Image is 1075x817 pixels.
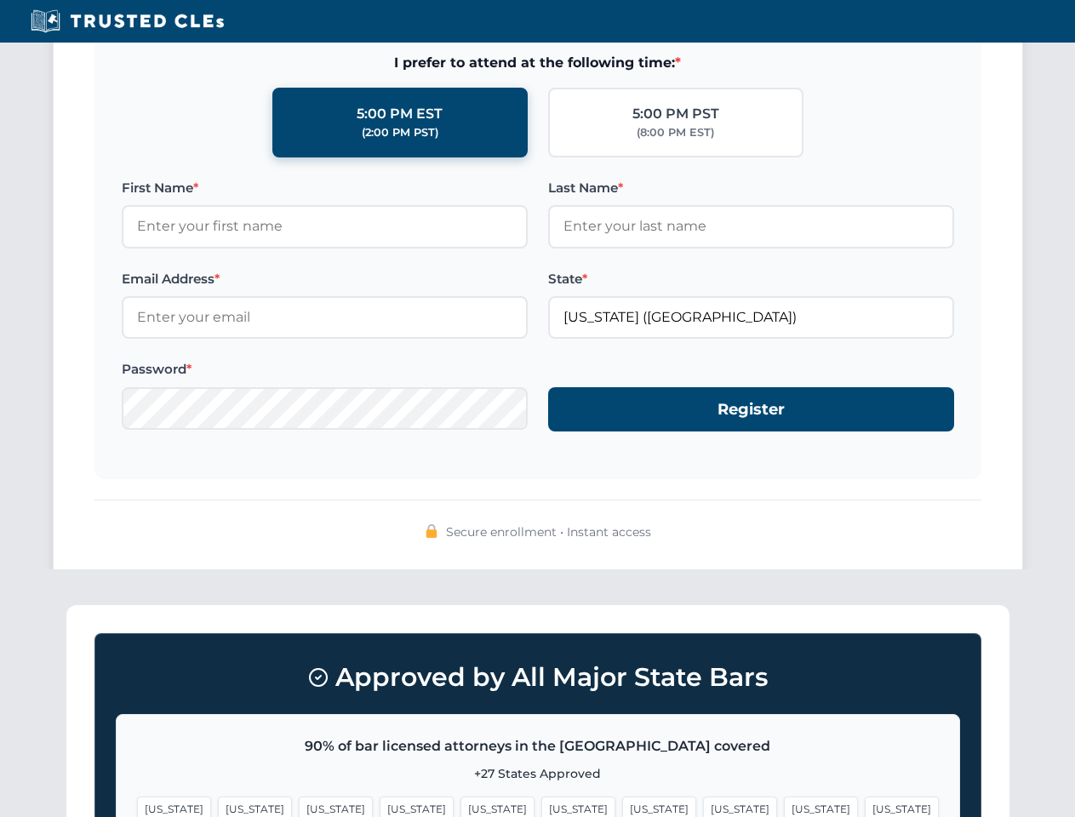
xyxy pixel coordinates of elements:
[122,359,528,380] label: Password
[122,269,528,289] label: Email Address
[122,178,528,198] label: First Name
[548,178,954,198] label: Last Name
[122,205,528,248] input: Enter your first name
[548,269,954,289] label: State
[122,52,954,74] span: I prefer to attend at the following time:
[548,387,954,432] button: Register
[632,103,719,125] div: 5:00 PM PST
[548,296,954,339] input: Louisiana (LA)
[357,103,443,125] div: 5:00 PM EST
[137,735,939,757] p: 90% of bar licensed attorneys in the [GEOGRAPHIC_DATA] covered
[446,523,651,541] span: Secure enrollment • Instant access
[26,9,229,34] img: Trusted CLEs
[425,524,438,538] img: 🔒
[548,205,954,248] input: Enter your last name
[122,296,528,339] input: Enter your email
[116,654,960,700] h3: Approved by All Major State Bars
[637,124,714,141] div: (8:00 PM EST)
[362,124,438,141] div: (2:00 PM PST)
[137,764,939,783] p: +27 States Approved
